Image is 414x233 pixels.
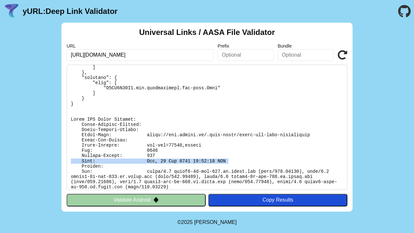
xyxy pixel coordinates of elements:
a: Michael Ibragimchayev's Personal Site [194,219,237,225]
footer: © [177,212,236,233]
button: Validate Android [67,194,206,206]
input: Optional [218,49,274,61]
span: 2025 [181,219,193,225]
button: Copy Results [208,194,347,206]
h2: Universal Links / AASA File Validator [139,28,275,37]
label: URL [67,43,214,49]
label: Bundle [278,43,334,49]
input: Required [67,49,214,61]
img: droidIcon.svg [153,197,159,203]
a: yURL:Deep Link Validator [23,7,117,16]
pre: Lorem ipsu do: sitam://con.adipis.el/.sedd-eiusm/tempo-inc-utla-etdoloremag Al Enimadmi: Veni Qui... [67,65,347,190]
img: yURL Logo [3,3,20,20]
label: Prefix [218,43,274,49]
div: Copy Results [212,197,344,203]
input: Optional [278,49,334,61]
